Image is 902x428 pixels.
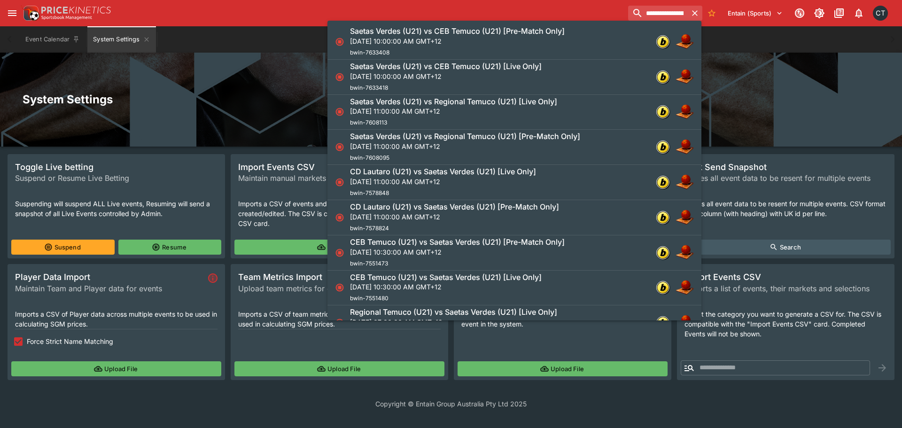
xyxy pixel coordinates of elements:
img: Sportsbook Management [41,16,92,20]
div: Cameron Tarver [873,6,888,21]
span: bwin-7633418 [350,84,388,91]
img: bwin.png [657,71,669,83]
svg: Closed [335,178,344,187]
span: Upload team metrics for events [238,283,428,294]
span: Team Metrics Import [238,272,428,282]
img: bwin.png [657,281,669,294]
div: bwin [656,105,669,118]
div: bwin [656,176,669,189]
p: Imports a CSV of Player data across multiple events to be used in calculating SGM prices. [15,309,218,329]
div: bwin [656,281,669,294]
div: bwin [656,35,669,48]
button: System Settings [87,26,156,53]
div: bwin [656,140,669,154]
span: bwin-7578824 [350,225,389,232]
h6: CEB Temuco (U21) vs Saetas Verdes (U21) [Live Only] [350,272,542,282]
button: open drawer [4,5,21,22]
p: [DATE] 11:00:00 AM GMT+12 [350,212,559,222]
p: Imports a CSV of team metrics data across multiple events to be used in calculating SGM prices. [238,309,441,329]
span: Bulk Send Snapshot [684,162,887,172]
p: [DATE] 11:00:00 AM GMT+12 [350,141,580,151]
span: bwin-7608113 [350,119,387,126]
span: bwin-7551480 [350,295,389,302]
span: bwin-7551473 [350,260,388,267]
p: Suspending will suspend ALL Live events, Resuming will send a snapshot of all Live Events control... [15,199,218,218]
span: Import Events CSV [238,162,428,172]
span: bwin-7633408 [350,49,389,56]
div: bwin [656,246,669,259]
button: Suspend [11,240,115,255]
p: [DATE] 10:30:00 AM GMT+12 [350,247,565,257]
button: Notifications [850,5,867,22]
button: Cameron Tarver [870,3,891,23]
span: Force Strict Name Matching [27,336,113,346]
h6: CD Lautaro (U21) vs Saetas Verdes (U21) [Pre-Match Only] [350,202,559,212]
button: Resume [118,240,222,255]
button: Upload File [11,361,221,376]
svg: Closed [335,37,344,47]
p: Imports a CSV of events and allows these events to be created/edited. The CSV is compatible with ... [238,199,441,228]
img: PriceKinetics Logo [21,4,39,23]
img: basketball.png [675,138,694,156]
div: bwin [656,316,669,329]
img: bwin.png [657,106,669,118]
input: search [628,6,687,21]
img: basketball.png [675,68,694,86]
p: [DATE] 10:30:00 AM GMT+12 [350,282,542,292]
button: Connected to PK [791,5,808,22]
img: basketball.png [675,208,694,227]
p: [DATE] 10:00:00 AM GMT+12 [350,36,565,46]
h6: Regional Temuco (U21) vs Saetas Verdes (U21) [Live Only] [350,307,557,317]
h6: Saetas Verdes (U21) vs CEB Temuco (U21) [Live Only] [350,62,542,71]
span: Suspend or Resume Live Betting [15,172,218,184]
img: basketball.png [675,243,694,262]
p: Select the category you want to generate a CSV for. The CSV is compatible with the "Import Events... [684,309,887,339]
svg: Closed [335,318,344,327]
button: No Bookmarks [704,6,719,21]
p: [DATE] 07:00:00 AM GMT+12 [350,317,557,327]
span: Exports a list of events, their markets and selections [684,283,887,294]
p: [DATE] 10:00:00 AM GMT+12 [350,71,542,81]
img: basketball.png [675,278,694,297]
img: basketball.png [675,313,694,332]
span: Toggle Live betting [15,162,218,172]
span: Forces all event data to be resent for multiple events [684,172,887,184]
div: bwin [656,70,669,84]
h2: System Settings [23,92,879,107]
img: bwin.png [657,211,669,224]
svg: Closed [335,107,344,117]
button: Event Calendar [20,26,86,53]
img: basketball.png [675,32,694,51]
div: bwin [656,211,669,224]
p: Forces all event data to be resent for multiple events. CSV format is ID column (with heading) wi... [684,199,887,218]
h6: Saetas Verdes (U21) vs CEB Temuco (U21) [Pre-Match Only] [350,26,565,36]
span: Player Data Import [15,272,204,282]
span: Maintain Team and Player data for events [15,283,204,294]
span: bwin-7608095 [350,154,389,161]
p: [DATE] 11:00:00 AM GMT+12 [350,177,536,187]
h6: Saetas Verdes (U21) vs Regional Temuco (U21) [Pre-Match Only] [350,132,580,141]
img: bwin.png [657,36,669,48]
img: PriceKinetics [41,7,111,14]
h6: CEB Temuco (U21) vs Saetas Verdes (U21) [Pre-Match Only] [350,237,565,247]
button: Upload File [458,361,668,376]
svg: Closed [335,283,344,292]
img: bwin.png [657,141,669,153]
img: bwin.png [657,176,669,188]
button: Documentation [831,5,848,22]
span: bwin-7578848 [350,189,389,196]
button: Toggle light/dark mode [811,5,828,22]
h6: CD Lautaro (U21) vs Saetas Verdes (U21) [Live Only] [350,167,536,177]
h6: Saetas Verdes (U21) vs Regional Temuco (U21) [Live Only] [350,97,557,107]
img: bwin.png [657,317,669,329]
span: Export Events CSV [684,272,887,282]
button: Upload File [234,361,444,376]
button: Search [681,240,891,255]
p: [DATE] 11:00:00 AM GMT+12 [350,106,557,116]
img: basketball.png [675,173,694,192]
svg: Closed [335,248,344,257]
img: bwin.png [657,247,669,259]
span: Maintain manual markets [238,172,428,184]
button: Select Tenant [722,6,788,21]
img: basketball.png [675,102,694,121]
